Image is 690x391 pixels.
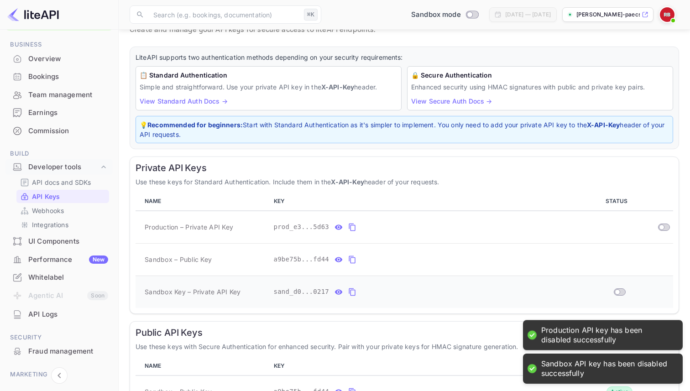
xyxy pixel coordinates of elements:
[5,68,113,86] div: Bookings
[5,68,113,85] a: Bookings
[28,108,108,118] div: Earnings
[136,357,270,375] th: NAME
[32,177,91,187] p: API docs and SDKs
[5,306,113,323] a: API Logs
[274,255,329,264] span: a9be75b...fd44
[136,276,270,308] td: Sandbox Key – Private API Key
[331,178,364,186] strong: X-API-Key
[28,309,108,320] div: API Logs
[5,50,113,67] a: Overview
[408,10,482,20] div: Switch to Production mode
[20,192,105,201] a: API Keys
[20,177,105,187] a: API docs and SDKs
[16,190,109,203] div: API Keys
[5,149,113,159] span: Build
[28,126,108,136] div: Commission
[28,54,108,64] div: Overview
[89,255,108,264] div: New
[145,255,212,264] span: Sandbox – Public Key
[145,222,233,232] span: Production – Private API Key
[411,10,461,20] span: Sandbox mode
[32,206,64,215] p: Webhooks
[5,122,113,140] div: Commission
[5,40,113,50] span: Business
[136,342,673,351] p: Use these keys with Secure Authentication for enhanced security. Pair with your private keys for ...
[5,251,113,269] div: PerformanceNew
[28,255,108,265] div: Performance
[5,251,113,268] a: PerformanceNew
[28,346,108,357] div: Fraud management
[5,233,113,250] a: UI Components
[274,222,329,232] span: prod_e3...5d63
[20,206,105,215] a: Webhooks
[136,192,270,211] th: NAME
[140,70,397,80] h6: 📋 Standard Authentication
[5,159,113,175] div: Developer tools
[270,357,566,375] th: KEY
[5,269,113,286] a: Whitelabel
[140,82,397,92] p: Simple and straightforward. Use your private API key in the header.
[5,370,113,380] span: Marketing
[541,359,674,378] div: Sandbox API key has been disabled successfully
[411,97,492,105] a: View Secure Auth Docs →
[7,7,59,22] img: LiteAPI logo
[28,236,108,247] div: UI Components
[16,218,109,231] div: Integrations
[505,10,551,19] div: [DATE] — [DATE]
[28,90,108,100] div: Team management
[32,192,60,201] p: API Keys
[32,220,68,229] p: Integrations
[5,104,113,121] a: Earnings
[16,176,109,189] div: API docs and SDKs
[5,86,113,104] div: Team management
[5,343,113,360] a: Fraud management
[5,50,113,68] div: Overview
[587,121,620,129] strong: X-API-Key
[5,333,113,343] span: Security
[411,82,669,92] p: Enhanced security using HMAC signatures with public and private key pairs.
[148,5,300,24] input: Search (e.g. bookings, documentation)
[136,52,673,63] p: LiteAPI supports two authentication methods depending on your security requirements:
[51,367,68,384] button: Collapse navigation
[565,192,673,211] th: STATUS
[541,326,674,345] div: Production API key has been disabled successfully
[28,162,99,172] div: Developer tools
[5,86,113,103] a: Team management
[20,220,105,229] a: Integrations
[5,269,113,287] div: Whitelabel
[140,120,669,139] p: 💡 Start with Standard Authentication as it's simpler to implement. You only need to add your priv...
[5,104,113,122] div: Earnings
[274,287,329,297] span: sand_d0...0217
[136,177,673,187] p: Use these keys for Standard Authentication. Include them in the header of your requests.
[321,83,354,91] strong: X-API-Key
[140,97,228,105] a: View Standard Auth Docs →
[136,327,673,338] h6: Public API Keys
[147,121,243,129] strong: Recommended for beginners:
[660,7,674,22] img: Ryan Borchetta
[28,72,108,82] div: Bookings
[130,25,679,36] p: Create and manage your API keys for secure access to liteAPI endpoints.
[136,162,673,173] h6: Private API Keys
[576,10,640,19] p: [PERSON_NAME]-paecs.n...
[304,9,318,21] div: ⌘K
[16,204,109,217] div: Webhooks
[136,192,673,308] table: private api keys table
[270,192,566,211] th: KEY
[28,272,108,283] div: Whitelabel
[411,70,669,80] h6: 🔒 Secure Authentication
[5,122,113,139] a: Commission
